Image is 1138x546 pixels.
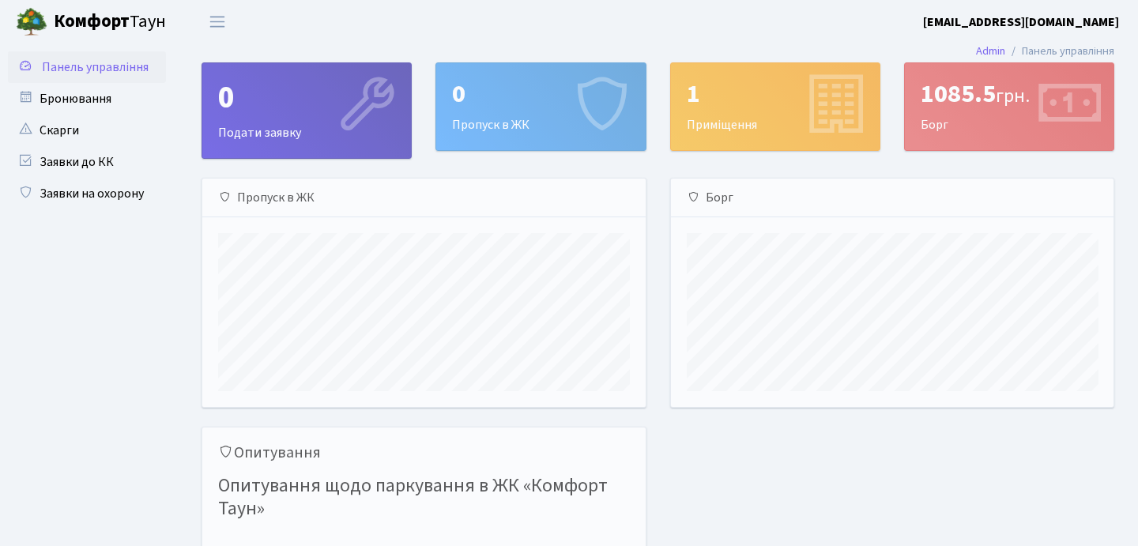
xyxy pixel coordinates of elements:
div: Подати заявку [202,63,411,158]
a: 0Подати заявку [202,62,412,159]
div: Приміщення [671,63,880,150]
div: 0 [218,79,395,117]
div: 1 [687,79,864,109]
a: Заявки на охорону [8,178,166,209]
li: Панель управління [1005,43,1114,60]
b: Комфорт [54,9,130,34]
a: Скарги [8,115,166,146]
div: Пропуск в ЖК [202,179,646,217]
a: Admin [976,43,1005,59]
span: Таун [54,9,166,36]
div: Борг [671,179,1114,217]
div: 1085.5 [921,79,1098,109]
span: грн. [996,82,1030,110]
a: Бронювання [8,83,166,115]
a: Заявки до КК [8,146,166,178]
a: 1Приміщення [670,62,880,151]
div: Борг [905,63,1114,150]
h4: Опитування щодо паркування в ЖК «Комфорт Таун» [218,469,630,527]
a: Панель управління [8,51,166,83]
a: 0Пропуск в ЖК [435,62,646,151]
img: logo.png [16,6,47,38]
button: Переключити навігацію [198,9,237,35]
div: 0 [452,79,629,109]
span: Панель управління [42,58,149,76]
b: [EMAIL_ADDRESS][DOMAIN_NAME] [923,13,1119,31]
nav: breadcrumb [952,35,1138,68]
div: Пропуск в ЖК [436,63,645,150]
h5: Опитування [218,443,630,462]
a: [EMAIL_ADDRESS][DOMAIN_NAME] [923,13,1119,32]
